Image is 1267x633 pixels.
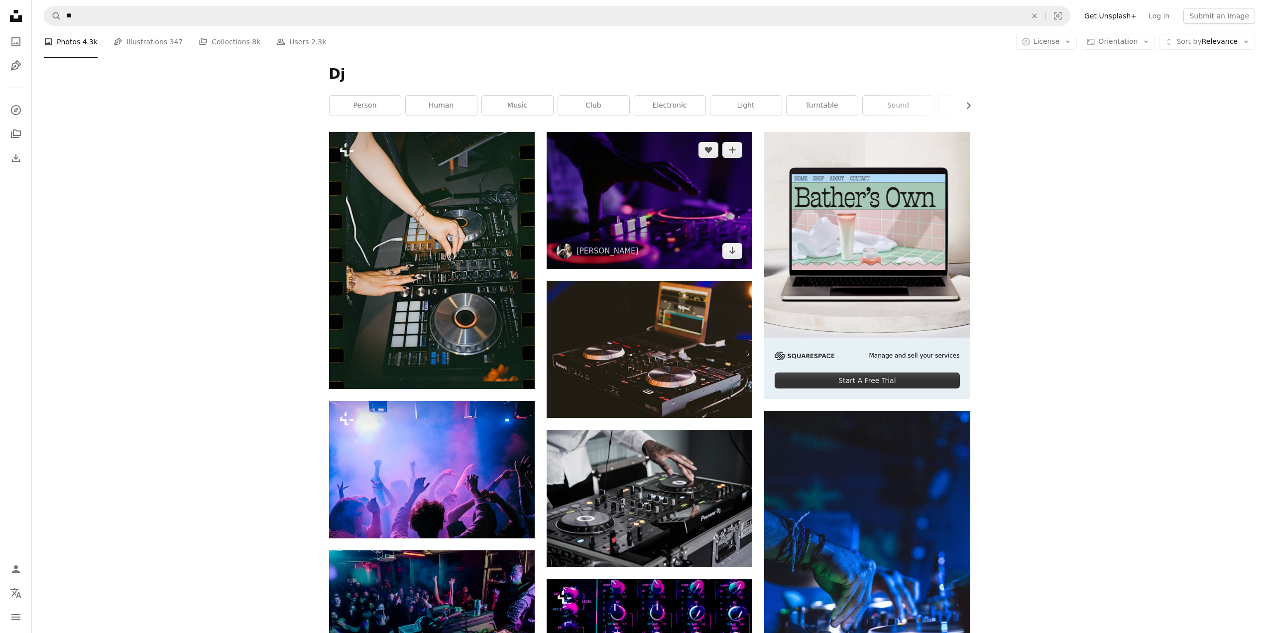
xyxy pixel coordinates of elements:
a: turntable [787,96,858,116]
a: electronic [634,96,705,116]
a: a person that is playing some kind of music [329,256,535,265]
button: Search Unsplash [44,6,61,25]
span: Sort by [1176,37,1201,45]
a: sound [863,96,934,116]
form: Find visuals sitewide [44,6,1070,26]
a: Home — Unsplash [6,6,26,28]
a: selective focus silhouette photography of man playing red-lighted DJ terminal [547,196,752,205]
button: Submit an image [1183,8,1255,24]
button: Visual search [1046,6,1070,25]
a: Explore [6,100,26,120]
a: Download History [6,148,26,168]
a: black DJ turn table next to laptop computer [547,345,752,354]
a: music [482,96,553,116]
a: Log in / Sign up [6,559,26,579]
a: man controlling DJ controller [764,560,970,569]
a: Illustrations 347 [114,26,183,58]
a: club [558,96,629,116]
div: Start A Free Trial [775,373,959,388]
h1: Dj [329,65,970,83]
button: Clear [1024,6,1045,25]
img: a group of people standing in front of a stage [329,401,535,538]
a: person touching black terminal mixer [547,494,752,503]
img: black DJ turn table next to laptop computer [547,281,752,418]
span: Orientation [1098,37,1138,45]
img: file-1707883121023-8e3502977149image [764,132,970,338]
a: human [406,96,477,116]
a: Collections 8k [199,26,260,58]
button: Orientation [1081,34,1155,50]
button: Sort byRelevance [1159,34,1255,50]
a: party [939,96,1010,116]
a: Log in [1143,8,1175,24]
button: Menu [6,607,26,627]
span: 8k [252,36,260,47]
a: Users 2.3k [276,26,326,58]
a: Manage and sell your servicesStart A Free Trial [764,132,970,399]
a: Collections [6,124,26,144]
button: License [1016,34,1077,50]
a: Get Unsplash+ [1078,8,1143,24]
span: License [1034,37,1060,45]
span: 2.3k [311,36,326,47]
a: people inside building at night [329,614,535,623]
a: Illustrations [6,56,26,76]
a: light [710,96,782,116]
img: a person that is playing some kind of music [329,132,535,389]
img: selective focus silhouette photography of man playing red-lighted DJ terminal [547,132,752,269]
a: Download [722,243,742,259]
span: 347 [170,36,183,47]
button: scroll list to the right [959,96,970,116]
img: file-1705255347840-230a6ab5bca9image [775,352,834,360]
a: [PERSON_NAME] [576,246,639,256]
span: Relevance [1176,37,1238,47]
a: a group of people standing in front of a stage [329,465,535,474]
span: Manage and sell your services [869,352,959,360]
button: Add to Collection [722,142,742,158]
button: Language [6,583,26,603]
img: Go to Marcela Laskoski's profile [557,243,573,259]
img: person touching black terminal mixer [547,430,752,567]
a: Photos [6,32,26,52]
button: Like [698,142,718,158]
a: person [330,96,401,116]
